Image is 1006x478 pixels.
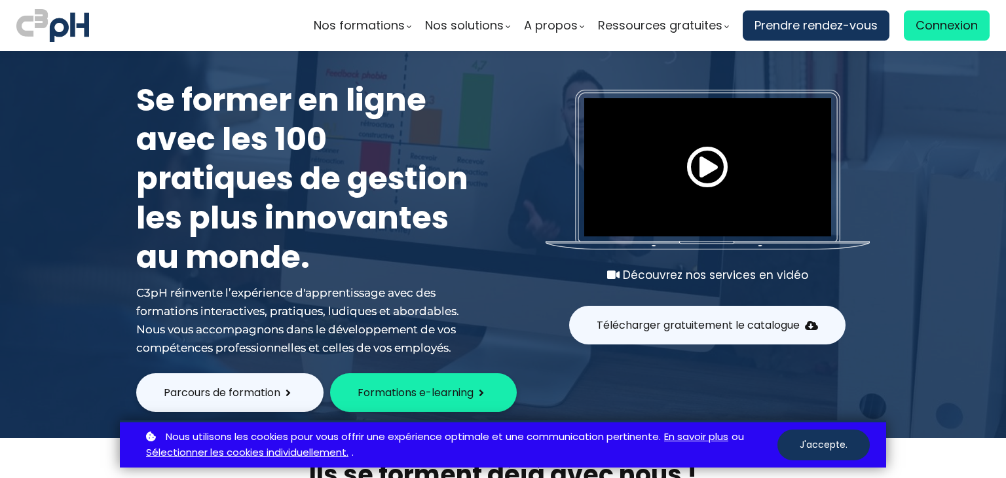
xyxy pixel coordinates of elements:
span: Connexion [916,16,978,35]
div: C3pH réinvente l’expérience d'apprentissage avec des formations interactives, pratiques, ludiques... [136,284,477,357]
span: Nous utilisons les cookies pour vous offrir une expérience optimale et une communication pertinente. [166,429,661,445]
p: ou . [143,429,777,462]
button: Télécharger gratuitement le catalogue [569,306,846,344]
span: Prendre rendez-vous [754,16,878,35]
div: Découvrez nos services en vidéo [546,266,870,284]
a: Connexion [904,10,990,41]
span: Formations e-learning [358,384,474,401]
a: Prendre rendez-vous [743,10,889,41]
span: Nos solutions [425,16,504,35]
span: Télécharger gratuitement le catalogue [597,317,800,333]
img: logo C3PH [16,7,89,45]
a: En savoir plus [664,429,728,445]
button: Parcours de formation [136,373,324,412]
h1: Se former en ligne avec les 100 pratiques de gestion les plus innovantes au monde. [136,81,477,277]
span: Parcours de formation [164,384,280,401]
span: Ressources gratuites [598,16,722,35]
span: Nos formations [314,16,405,35]
a: Sélectionner les cookies individuellement. [146,445,348,461]
button: J'accepte. [777,430,870,460]
button: Formations e-learning [330,373,517,412]
span: A propos [524,16,578,35]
